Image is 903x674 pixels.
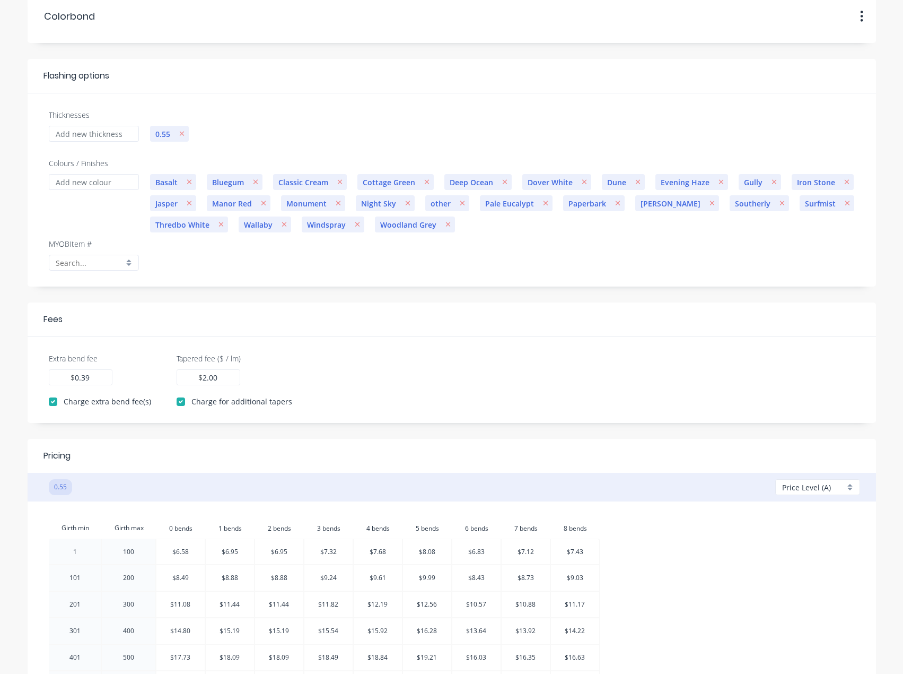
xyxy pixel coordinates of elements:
[56,257,124,269] input: Search...
[782,482,831,493] span: Price Level (A)
[49,174,139,190] input: Add new colour
[302,219,351,230] span: Windspray
[150,177,183,188] span: Basalt
[49,565,600,592] tr: 101200$8.49$8.88$8.88$9.24$9.61$9.99$8.43$8.73$9.03
[203,372,218,383] input: 0.00
[317,517,341,539] input: ?
[602,177,632,188] span: Dune
[635,198,706,209] span: [PERSON_NAME]
[514,517,538,539] input: ?
[281,198,332,209] span: Monument
[49,353,98,364] label: Extra bend fee
[198,372,203,383] label: $
[268,517,292,539] input: ?
[207,198,257,209] span: Manor Red
[177,353,241,364] label: Tapered fee ($ / lm)
[792,177,840,188] span: Iron Stone
[44,9,187,23] input: Flashing material
[465,517,489,539] input: ?
[49,645,600,671] tr: 401500$17.73$18.09$18.09$18.49$18.84$19.21$16.03$16.35$16.63
[71,372,75,383] label: $
[49,592,600,618] tr: 201300$11.08$11.44$11.44$11.82$12.19$12.56$10.57$10.88$11.17
[564,517,588,539] input: ?
[375,219,442,230] span: Woodland Grey
[425,198,456,209] span: other
[730,198,776,209] span: Southerly
[480,198,539,209] span: Pale Eucalypt
[150,219,215,230] span: Thredbo White
[64,396,151,407] label: Charge extra bend fee(s)
[563,198,611,209] span: Paperbark
[49,618,600,645] tr: 301400$14.80$15.19$15.19$15.54$15.92$16.28$13.64$13.92$14.22
[444,177,498,188] span: Deep Ocean
[800,198,841,209] span: Surfmist
[43,70,109,82] div: Flashing options
[169,517,193,539] input: ?
[43,450,71,462] div: Pricing
[739,177,768,188] span: Gully
[49,479,72,495] button: 0.55
[43,313,63,326] div: Fees
[49,109,90,120] label: Thicknesses
[366,517,390,539] input: ?
[49,158,108,169] label: Colours / Finishes
[49,539,600,565] tr: 1100$6.58$6.95$6.95$7.32$7.68$8.08$6.83$7.12$7.43
[357,177,420,188] span: Cottage Green
[191,396,292,407] label: Charge for additional tapers
[273,177,334,188] span: Classic Cream
[75,372,91,383] input: 0.00
[218,517,242,539] input: ?
[49,126,139,142] input: Add new thickness
[655,177,715,188] span: Evening Haze
[356,198,401,209] span: Night Sky
[49,238,92,249] label: MYOB Item #
[150,198,183,209] span: Jasper
[207,177,249,188] span: Bluegum
[150,128,176,140] span: 0.55
[239,219,278,230] span: Wallaby
[522,177,578,188] span: Dover White
[416,517,440,539] input: ?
